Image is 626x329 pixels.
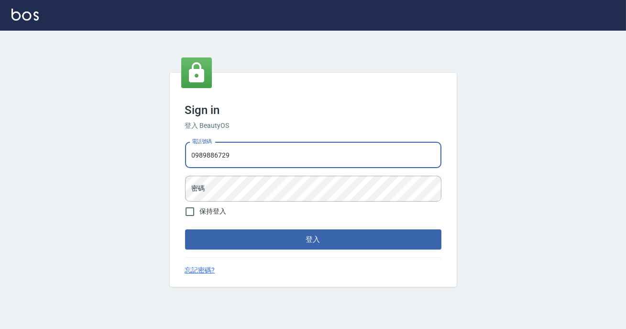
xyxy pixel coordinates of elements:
[192,138,212,145] label: 電話號碼
[200,206,227,216] span: 保持登入
[185,103,441,117] h3: Sign in
[11,9,39,21] img: Logo
[185,229,441,250] button: 登入
[185,265,215,275] a: 忘記密碼?
[185,121,441,131] h6: 登入 BeautyOS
